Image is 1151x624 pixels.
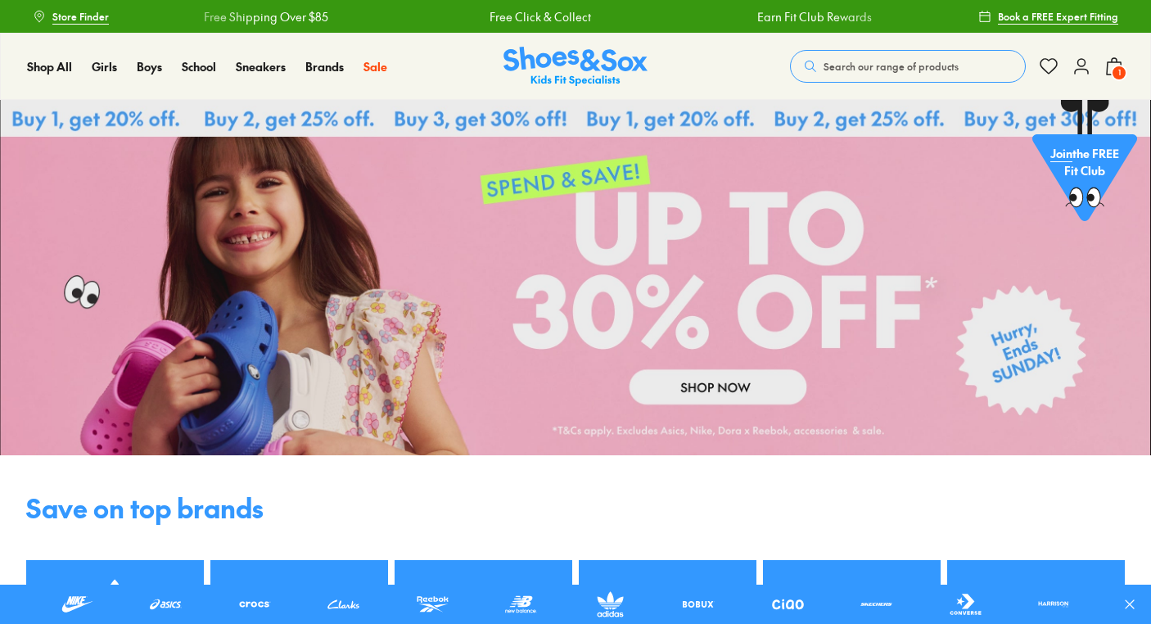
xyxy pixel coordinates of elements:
[33,2,109,31] a: Store Finder
[27,58,72,75] a: Shop All
[52,9,109,24] span: Store Finder
[1111,65,1127,81] span: 1
[824,59,959,74] span: Search our range of products
[182,58,216,75] a: School
[305,58,344,75] a: Brands
[1050,145,1072,161] span: Join
[757,8,872,25] a: Earn Fit Club Rewards
[363,58,387,75] a: Sale
[1104,48,1124,84] button: 1
[978,2,1118,31] a: Book a FREE Expert Fitting
[490,8,591,25] a: Free Click & Collect
[1032,99,1137,230] a: Jointhe FREE Fit Club
[203,8,327,25] a: Free Shipping Over $85
[137,58,162,75] a: Boys
[998,9,1118,24] span: Book a FREE Expert Fitting
[1032,132,1137,192] p: the FREE Fit Club
[236,58,286,75] a: Sneakers
[503,47,648,87] a: Shoes & Sox
[503,47,648,87] img: SNS_Logo_Responsive.svg
[92,58,117,75] a: Girls
[790,50,1026,83] button: Search our range of products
